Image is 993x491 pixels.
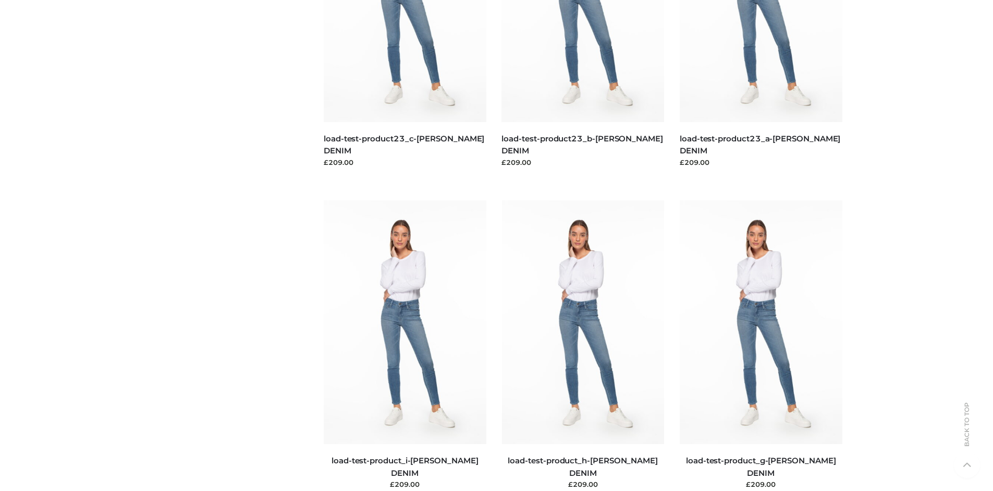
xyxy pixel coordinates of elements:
div: £209.00 [680,157,842,167]
div: £209.00 [501,157,664,167]
div: £209.00 [324,157,486,167]
bdi: 209.00 [568,480,598,488]
bdi: 209.00 [390,480,420,488]
span: £ [390,480,395,488]
a: load-test-product_g-[PERSON_NAME] DENIM [686,456,836,477]
img: load-test-product_g-PARKER SMITH DENIM [680,200,842,444]
span: Back to top [954,421,980,447]
a: load-test-product_i-[PERSON_NAME] DENIM [332,456,479,477]
a: load-test-product_h-[PERSON_NAME] DENIM [508,456,658,477]
a: load-test-product23_c-[PERSON_NAME] DENIM [324,134,484,155]
img: load-test-product_i-PARKER SMITH DENIM [324,200,486,444]
a: load-test-product23_a-[PERSON_NAME] DENIM [680,134,840,155]
span: £ [746,480,751,488]
img: load-test-product_h-PARKER SMITH DENIM [502,200,665,444]
a: load-test-product23_b-[PERSON_NAME] DENIM [501,134,663,155]
bdi: 209.00 [746,480,776,488]
span: £ [568,480,573,488]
